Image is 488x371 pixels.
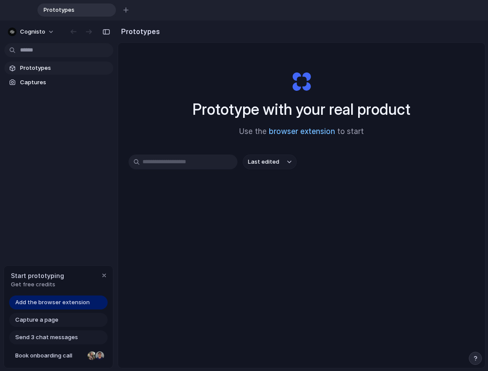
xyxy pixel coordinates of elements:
[9,349,108,363] a: Book onboarding call
[37,3,116,17] div: Prototypes
[4,62,113,75] a: Prototypes
[243,155,297,169] button: Last edited
[269,127,335,136] a: browser extension
[15,316,58,324] span: Capture a page
[15,298,90,307] span: Add the browser extension
[87,350,97,361] div: Nicole Kubica
[20,27,45,36] span: cognisto
[248,158,279,166] span: Last edited
[11,280,64,289] span: Get free credits
[15,351,84,360] span: Book onboarding call
[118,26,160,37] h2: Prototypes
[20,78,110,87] span: Captures
[40,6,102,14] span: Prototypes
[9,295,108,309] a: Add the browser extension
[239,126,364,137] span: Use the to start
[193,98,410,121] h1: Prototype with your real product
[4,25,59,39] button: cognisto
[11,271,64,280] span: Start prototyping
[4,76,113,89] a: Captures
[20,64,110,72] span: Prototypes
[95,350,105,361] div: Christian Iacullo
[15,333,78,342] span: Send 3 chat messages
